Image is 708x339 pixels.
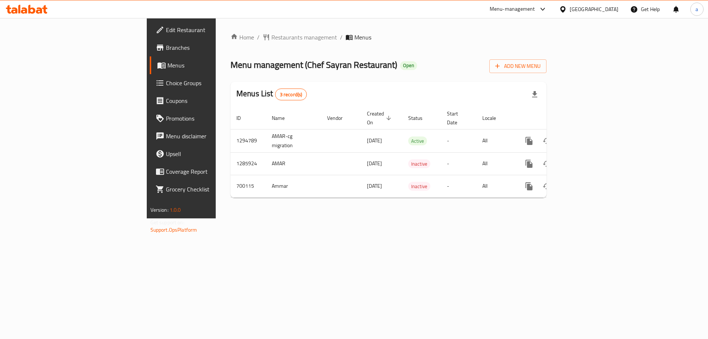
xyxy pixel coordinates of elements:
span: Choice Groups [166,79,259,87]
button: Add New Menu [489,59,546,73]
div: [GEOGRAPHIC_DATA] [570,5,618,13]
li: / [340,33,343,42]
td: - [441,152,476,175]
span: Version: [150,205,169,215]
span: Promotions [166,114,259,123]
a: Menu disclaimer [150,127,265,145]
span: Add New Menu [495,62,541,71]
span: Menu management ( Chef Sayran Restaurant ) [230,56,397,73]
span: Restaurants management [271,33,337,42]
span: Status [408,114,432,122]
div: Total records count [275,89,307,100]
span: Branches [166,43,259,52]
span: Start Date [447,109,468,127]
span: Edit Restaurant [166,25,259,34]
td: AMAR-cg migration [266,129,321,152]
span: Created On [367,109,393,127]
span: Inactive [408,182,430,191]
span: Grocery Checklist [166,185,259,194]
span: Menu disclaimer [166,132,259,141]
th: Actions [514,107,597,129]
span: Locale [482,114,506,122]
td: Ammar [266,175,321,197]
td: All [476,152,514,175]
a: Menus [150,56,265,74]
td: AMAR [266,152,321,175]
button: more [520,177,538,195]
div: Menu-management [490,5,535,14]
a: Grocery Checklist [150,180,265,198]
a: Branches [150,39,265,56]
div: Open [400,61,417,70]
div: Active [408,136,427,145]
span: Coupons [166,96,259,105]
div: Export file [526,86,544,103]
span: Menus [167,61,259,70]
span: Vendor [327,114,352,122]
a: Edit Restaurant [150,21,265,39]
span: Inactive [408,160,430,168]
span: ID [236,114,250,122]
a: Coverage Report [150,163,265,180]
span: [DATE] [367,136,382,145]
span: 1.0.0 [170,205,181,215]
a: Support.OpsPlatform [150,225,197,235]
span: Coverage Report [166,167,259,176]
td: All [476,129,514,152]
a: Promotions [150,110,265,127]
span: Menus [354,33,371,42]
span: [DATE] [367,159,382,168]
button: Change Status [538,177,556,195]
span: 3 record(s) [275,91,307,98]
td: All [476,175,514,197]
td: - [441,175,476,197]
span: Active [408,137,427,145]
a: Choice Groups [150,74,265,92]
button: more [520,155,538,173]
button: Change Status [538,155,556,173]
a: Restaurants management [263,33,337,42]
td: - [441,129,476,152]
h2: Menus List [236,88,307,100]
table: enhanced table [230,107,597,198]
a: Upsell [150,145,265,163]
span: a [695,5,698,13]
div: Inactive [408,159,430,168]
span: Get support on: [150,218,184,227]
span: [DATE] [367,181,382,191]
span: Upsell [166,149,259,158]
span: Open [400,62,417,69]
nav: breadcrumb [230,33,546,42]
a: Coupons [150,92,265,110]
button: more [520,132,538,150]
span: Name [272,114,294,122]
button: Change Status [538,132,556,150]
